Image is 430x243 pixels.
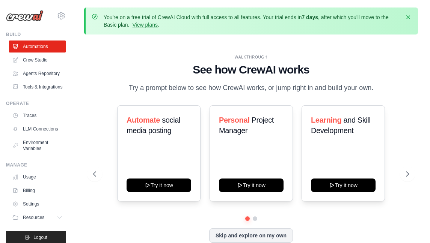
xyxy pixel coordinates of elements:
[219,178,284,192] button: Try it now
[209,228,293,243] button: Skip and explore on my own
[9,211,66,223] button: Resources
[127,116,160,124] span: Automate
[311,178,376,192] button: Try it now
[6,10,44,21] img: Logo
[9,198,66,210] a: Settings
[9,40,66,52] a: Automations
[104,13,400,28] p: You're on a free trial of CrewAI Cloud with full access to all features. Your trial ends in , aft...
[9,109,66,121] a: Traces
[9,81,66,93] a: Tools & Integrations
[6,31,66,37] div: Build
[23,214,44,220] span: Resources
[219,116,274,135] span: Project Manager
[9,67,66,79] a: Agents Repository
[6,100,66,106] div: Operate
[9,54,66,66] a: Crew Studio
[392,207,430,243] iframe: Chat Widget
[9,171,66,183] a: Usage
[6,162,66,168] div: Manage
[302,14,318,20] strong: 7 days
[33,234,47,240] span: Logout
[93,54,409,60] div: WALKTHROUGH
[9,184,66,196] a: Billing
[311,116,341,124] span: Learning
[125,82,377,93] p: Try a prompt below to see how CrewAI works, or jump right in and build your own.
[127,178,191,192] button: Try it now
[132,22,157,28] a: View plans
[9,136,66,154] a: Environment Variables
[9,123,66,135] a: LLM Connections
[93,63,409,76] h1: See how CrewAI works
[219,116,249,124] span: Personal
